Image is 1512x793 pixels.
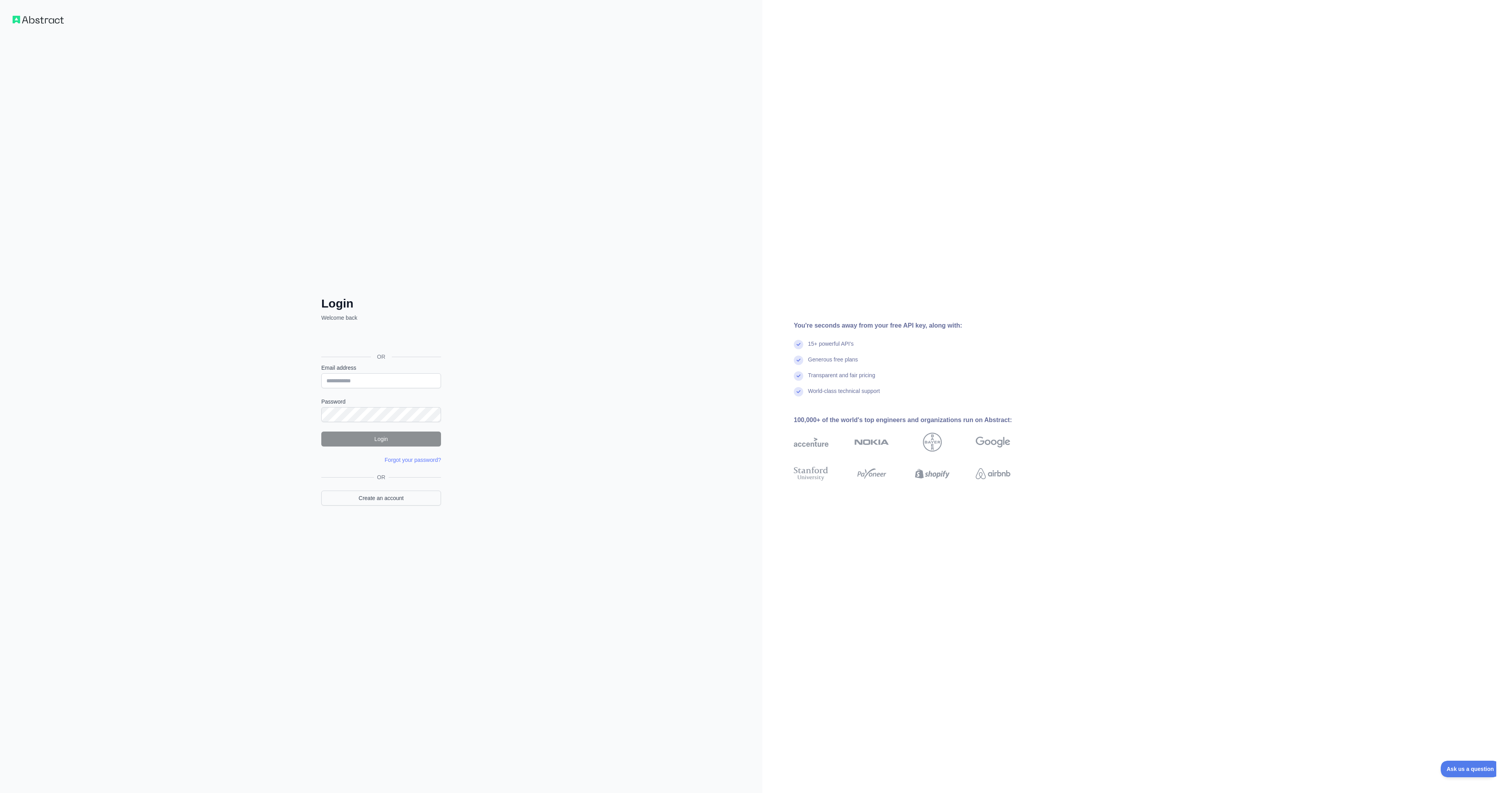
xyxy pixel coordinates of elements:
img: bayer [923,433,942,452]
img: airbnb [976,465,1010,482]
img: payoneer [854,465,889,482]
img: check mark [794,387,803,396]
label: Email address [321,364,441,372]
span: OR [374,473,389,481]
img: check mark [794,340,803,349]
div: Sign in with Google. Opens in new tab [321,330,439,348]
img: google [976,433,1010,452]
a: Create an account [321,491,441,506]
p: Welcome back [321,314,441,322]
div: Generous free plans [808,356,858,371]
span: OR [371,353,392,361]
label: Password [321,398,441,406]
div: 100,000+ of the world's top engineers and organizations run on Abstract: [794,415,1036,425]
iframe: Sign in with Google Button [317,330,443,348]
h2: Login [321,296,441,311]
a: Forgot your password? [385,457,441,463]
iframe: Toggle Customer Support [1441,761,1496,777]
img: stanford university [794,465,828,482]
div: 15+ powerful API's [808,340,854,356]
div: Transparent and fair pricing [808,371,875,387]
img: Workflow [13,16,64,24]
div: World-class technical support [808,387,880,403]
div: You're seconds away from your free API key, along with: [794,321,1036,330]
img: check mark [794,371,803,381]
button: Login [321,432,441,447]
img: accenture [794,433,828,452]
img: shopify [915,465,950,482]
img: check mark [794,356,803,365]
img: nokia [854,433,889,452]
